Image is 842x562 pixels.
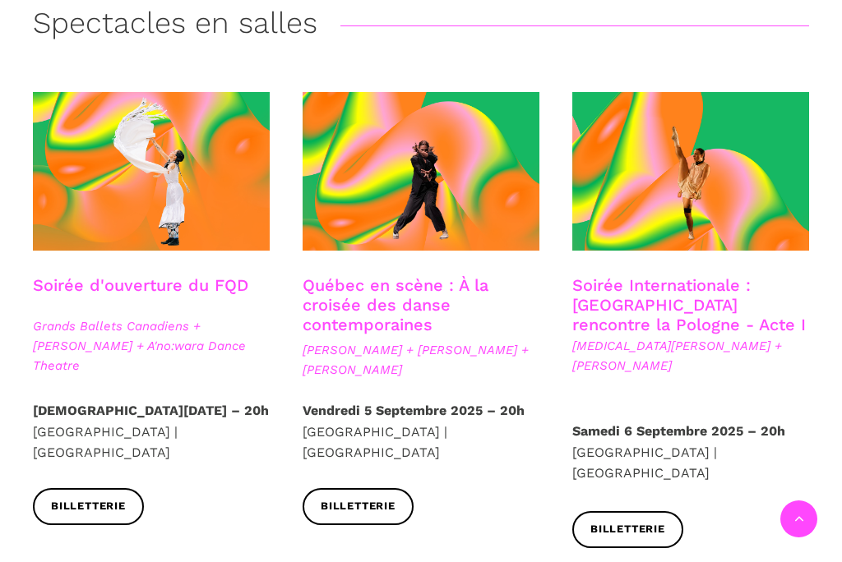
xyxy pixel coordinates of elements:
[33,275,248,295] a: Soirée d'ouverture du FQD
[572,511,683,548] a: Billetterie
[33,488,144,525] a: Billetterie
[590,521,665,538] span: Billetterie
[303,400,539,463] p: [GEOGRAPHIC_DATA] | [GEOGRAPHIC_DATA]
[572,336,809,375] span: [MEDICAL_DATA][PERSON_NAME] + [PERSON_NAME]
[321,498,396,515] span: Billetterie
[303,275,488,334] a: Québec en scène : À la croisée des danse contemporaines
[51,498,126,515] span: Billetterie
[303,340,539,380] span: [PERSON_NAME] + [PERSON_NAME] + [PERSON_NAME]
[303,403,525,418] strong: Vendredi 5 Septembre 2025 – 20h
[303,488,414,525] a: Billetterie
[572,423,785,439] strong: Samedi 6 Septembre 2025 – 20h
[572,275,806,334] a: Soirée Internationale : [GEOGRAPHIC_DATA] rencontre la Pologne - Acte I
[572,421,809,484] p: [GEOGRAPHIC_DATA] | [GEOGRAPHIC_DATA]
[33,403,269,418] strong: [DEMOGRAPHIC_DATA][DATE] – 20h
[33,316,270,375] span: Grands Ballets Canadiens + [PERSON_NAME] + A'no:wara Dance Theatre
[33,6,317,47] h3: Spectacles en salles
[33,400,270,463] p: [GEOGRAPHIC_DATA] | [GEOGRAPHIC_DATA]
